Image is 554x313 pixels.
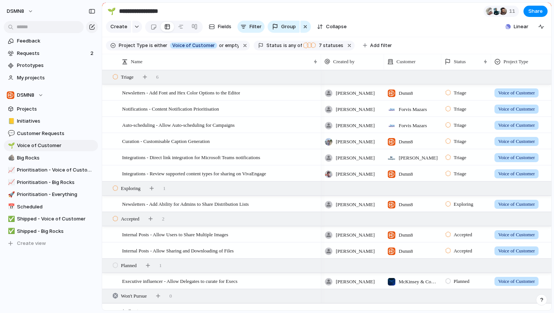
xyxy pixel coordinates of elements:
[326,23,347,30] span: Collapse
[336,90,375,97] span: [PERSON_NAME]
[454,231,472,239] span: Accepted
[8,227,13,236] div: ✅
[17,228,95,235] span: Shipped - Big Rocks
[4,226,98,237] a: ✅Shipped - Big Rocks
[17,117,95,125] span: Initiatives
[122,199,249,208] span: Newsletters - Add Ability for Admins to Share Distribution Lists
[122,120,235,129] span: Auto-scheduling - Allow Auto-scheduling for Campaigns
[4,48,98,59] a: Requests2
[159,262,162,269] span: 1
[7,191,14,198] button: 🚀
[218,23,231,30] span: Fields
[122,246,234,255] span: Internal Posts - Allow Sharing and Downloading of Files
[3,5,37,17] button: DSMN8
[7,130,14,137] button: 💬
[399,138,413,146] span: Dsmn8
[4,189,98,200] div: 🚀Prioritisation - Everything
[172,42,215,49] span: Voice of Customer
[528,8,543,15] span: Share
[4,128,98,139] a: 💬Customer Requests
[8,141,13,150] div: 🌱
[454,154,466,161] span: Triage
[8,153,13,162] div: 🪨
[17,240,46,247] span: Create view
[206,21,234,33] button: Fields
[4,140,98,151] a: 🌱Voice of Customer
[336,106,375,113] span: [PERSON_NAME]
[498,247,535,255] span: Voice of Customer
[121,73,133,81] span: Triage
[4,152,98,164] div: 🪨Big Rocks
[336,248,375,255] span: [PERSON_NAME]
[170,292,172,300] span: 0
[7,166,14,174] button: 📈
[454,105,466,113] span: Triage
[399,90,413,97] span: Dsmn8
[399,170,413,178] span: Dsmn8
[523,6,548,17] button: Share
[17,37,95,45] span: Feedback
[333,58,355,65] span: Created by
[498,105,535,113] span: Voice of Customer
[314,21,350,33] button: Collapse
[7,117,14,125] button: 📒
[287,42,302,49] span: any of
[17,191,95,198] span: Prioritisation - Everything
[498,154,535,161] span: Voice of Customer
[131,58,142,65] span: Name
[156,73,159,81] span: 6
[498,89,535,97] span: Voice of Customer
[4,213,98,225] a: ✅Shipped - Voice of Customer
[4,238,98,249] button: Create view
[4,177,98,188] a: 📈Prioritisation - Big Rocks
[4,201,98,213] a: 📅Scheduled
[17,179,95,186] span: Prioritisation - Big Rocks
[17,130,95,137] span: Customer Requests
[17,154,95,162] span: Big Rocks
[7,8,24,15] span: DSMN8
[7,203,14,211] button: 📅
[121,215,139,223] span: Accepted
[399,248,413,255] span: Dsmn8
[7,154,14,162] button: 🪨
[148,41,169,50] button: iseither
[498,122,535,129] span: Voice of Customer
[282,41,303,50] button: isany of
[399,154,438,162] span: [PERSON_NAME]
[317,43,323,48] span: 7
[399,201,413,208] span: Dsmn8
[122,230,228,239] span: Internal Posts - Allow Users to Share Multiple Images
[454,89,466,97] span: Triage
[249,23,262,30] span: Filter
[498,138,535,145] span: Voice of Customer
[17,203,95,211] span: Scheduled
[498,278,535,285] span: Voice of Customer
[4,115,98,127] a: 📒Initiatives
[8,202,13,211] div: 📅
[8,129,13,138] div: 💬
[163,185,166,192] span: 1
[122,137,210,145] span: Curation - Customisable Caption Generation
[4,164,98,176] a: 📈Prioritisation - Voice of Customer
[336,122,375,129] span: [PERSON_NAME]
[317,42,343,49] span: statuses
[17,91,34,99] span: DSMN8
[122,153,260,161] span: Integrations - Direct link integration for Microsoft Teams notifications
[162,215,165,223] span: 2
[399,278,438,286] span: McKinsey & Company
[17,62,95,69] span: Prototypes
[399,106,427,113] span: Forvis Mazars
[7,228,14,235] button: ✅
[303,41,345,50] button: 7 statuses
[110,23,127,30] span: Create
[153,42,168,49] span: either
[17,50,88,57] span: Requests
[498,201,535,208] span: Voice of Customer
[4,35,98,47] a: Feedback
[454,58,466,65] span: Status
